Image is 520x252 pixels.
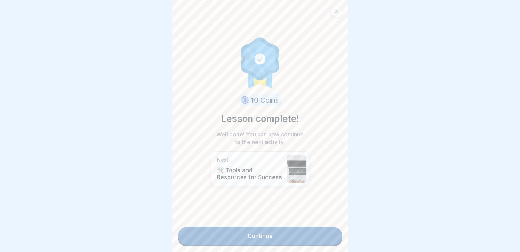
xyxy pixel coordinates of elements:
[215,130,306,146] p: Well done! You can now continue to the next activity.
[239,95,250,105] img: coin.svg
[217,167,283,181] p: 🛠️ Tools and Resources for Success
[238,94,282,106] div: 10 Coins
[237,35,284,88] img: completion.svg
[178,227,342,245] a: Continue
[217,157,283,163] p: Next
[221,112,299,125] p: Lesson complete!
